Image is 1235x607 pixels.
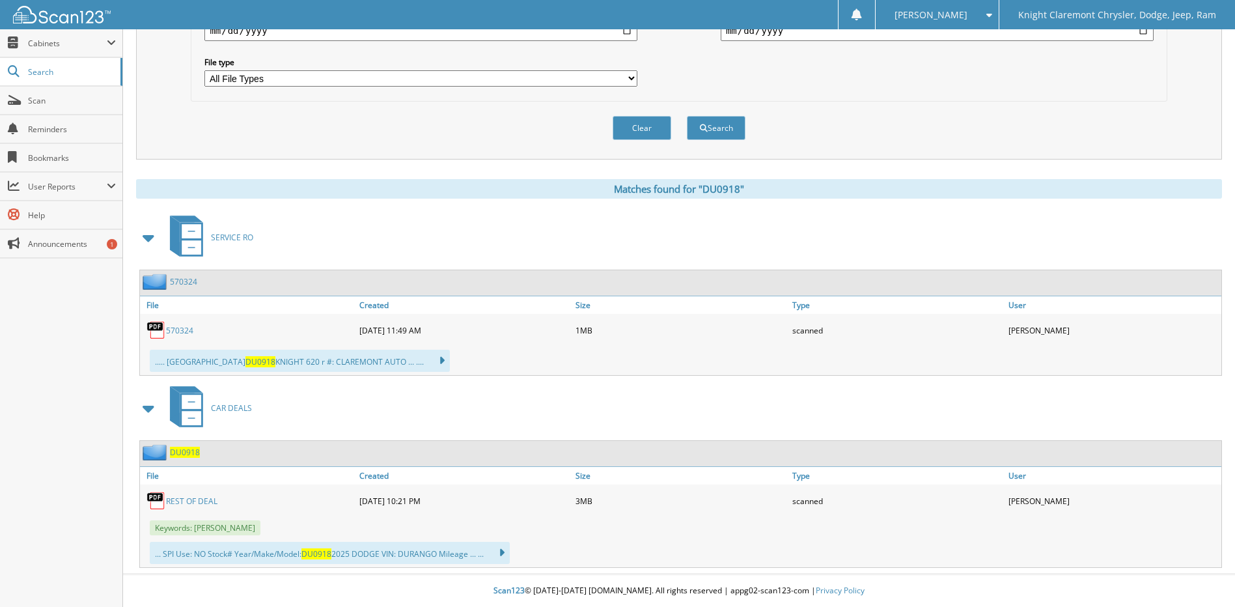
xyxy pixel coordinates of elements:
[204,20,637,41] input: start
[170,276,197,287] a: 570324
[1018,11,1216,19] span: Knight Claremont Chrysler, Dodge, Jeep, Ram
[1005,467,1221,485] a: User
[123,575,1235,607] div: © [DATE]-[DATE] [DOMAIN_NAME]. All rights reserved | appg02-scan123-com |
[572,488,788,514] div: 3MB
[211,402,252,414] span: CAR DEALS
[721,20,1154,41] input: end
[166,325,193,336] a: 570324
[789,488,1005,514] div: scanned
[28,95,116,106] span: Scan
[1005,488,1221,514] div: [PERSON_NAME]
[356,488,572,514] div: [DATE] 10:21 PM
[13,6,111,23] img: scan123-logo-white.svg
[789,296,1005,314] a: Type
[572,296,788,314] a: Size
[143,274,170,290] img: folder2.png
[28,152,116,163] span: Bookmarks
[28,38,107,49] span: Cabinets
[1005,317,1221,343] div: [PERSON_NAME]
[1170,544,1235,607] iframe: Chat Widget
[28,210,116,221] span: Help
[1005,296,1221,314] a: User
[150,350,450,372] div: ..... [GEOGRAPHIC_DATA] KNIGHT 620 r #: CLAREMONT AUTO ... ....
[162,382,252,434] a: CAR DEALS
[28,124,116,135] span: Reminders
[107,239,117,249] div: 1
[789,467,1005,485] a: Type
[572,467,788,485] a: Size
[687,116,745,140] button: Search
[28,181,107,192] span: User Reports
[28,66,114,78] span: Search
[816,585,865,596] a: Privacy Policy
[146,320,166,340] img: PDF.png
[572,317,788,343] div: 1MB
[162,212,253,263] a: SERVICE RO
[140,296,356,314] a: File
[493,585,525,596] span: Scan123
[895,11,967,19] span: [PERSON_NAME]
[143,444,170,460] img: folder2.png
[150,542,510,564] div: ... SPI Use: NO Stock# Year/Make/Model: 2025 DODGE VIN: DURANGO Mileage ... ...
[166,496,217,507] a: REST OF DEAL
[204,57,637,68] label: File type
[356,467,572,485] a: Created
[146,491,166,511] img: PDF.png
[170,447,200,458] a: DU0918
[28,238,116,249] span: Announcements
[301,548,331,559] span: DU0918
[356,317,572,343] div: [DATE] 11:49 AM
[245,356,275,367] span: DU0918
[150,520,260,535] span: Keywords: [PERSON_NAME]
[140,467,356,485] a: File
[136,179,1222,199] div: Matches found for "DU0918"
[613,116,671,140] button: Clear
[211,232,253,243] span: SERVICE RO
[789,317,1005,343] div: scanned
[356,296,572,314] a: Created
